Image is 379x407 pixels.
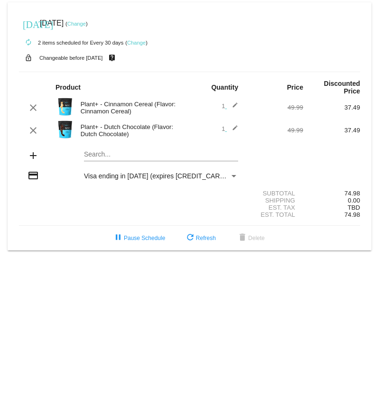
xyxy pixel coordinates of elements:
span: Delete [237,235,265,241]
strong: Product [55,83,81,91]
div: 49.99 [246,127,303,134]
a: Change [67,21,86,27]
div: 74.98 [303,190,360,197]
button: Refresh [177,230,223,247]
small: 2 items scheduled for Every 30 days [19,40,123,46]
img: Image-1-Carousel-Plant-Chocolate-no-badge-Transp.png [55,120,74,139]
mat-icon: clear [28,102,39,113]
small: Changeable before [DATE] [39,55,103,61]
span: 1 [222,102,238,110]
div: Shipping [246,197,303,204]
mat-icon: autorenew [23,37,34,48]
small: ( ) [65,21,88,27]
div: Plant+ - Cinnamon Cereal (Flavor: Cinnamon Cereal) [76,101,190,115]
mat-icon: [DATE] [23,18,34,29]
button: Pause Schedule [105,230,173,247]
span: Visa ending in [DATE] (expires [CREDIT_CARD_DATA]) [84,172,249,180]
small: ( ) [125,40,148,46]
div: 37.49 [303,127,360,134]
strong: Quantity [211,83,238,91]
a: Change [127,40,146,46]
mat-icon: add [28,150,39,161]
mat-icon: clear [28,125,39,136]
mat-icon: edit [227,102,238,113]
div: 49.99 [246,104,303,111]
mat-select: Payment Method [84,172,238,180]
input: Search... [84,151,238,158]
mat-icon: lock_open [23,52,34,64]
strong: Discounted Price [324,80,360,95]
span: 1 [222,125,238,132]
mat-icon: live_help [106,52,118,64]
div: Subtotal [246,190,303,197]
div: 37.49 [303,104,360,111]
mat-icon: refresh [185,232,196,244]
span: Refresh [185,235,216,241]
button: Delete [229,230,272,247]
div: Est. Total [246,211,303,218]
mat-icon: delete [237,232,248,244]
mat-icon: pause [112,232,124,244]
span: Pause Schedule [112,235,165,241]
span: 74.98 [344,211,360,218]
img: Image-1-Carousel-Plant-Cinamon-Cereal-1000x1000-Transp.png [55,97,74,116]
mat-icon: edit [227,125,238,136]
mat-icon: credit_card [28,170,39,181]
span: 0.00 [348,197,360,204]
div: Plant+ - Dutch Chocolate (Flavor: Dutch Chocolate) [76,123,190,138]
div: Est. Tax [246,204,303,211]
span: TBD [348,204,360,211]
strong: Price [287,83,303,91]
